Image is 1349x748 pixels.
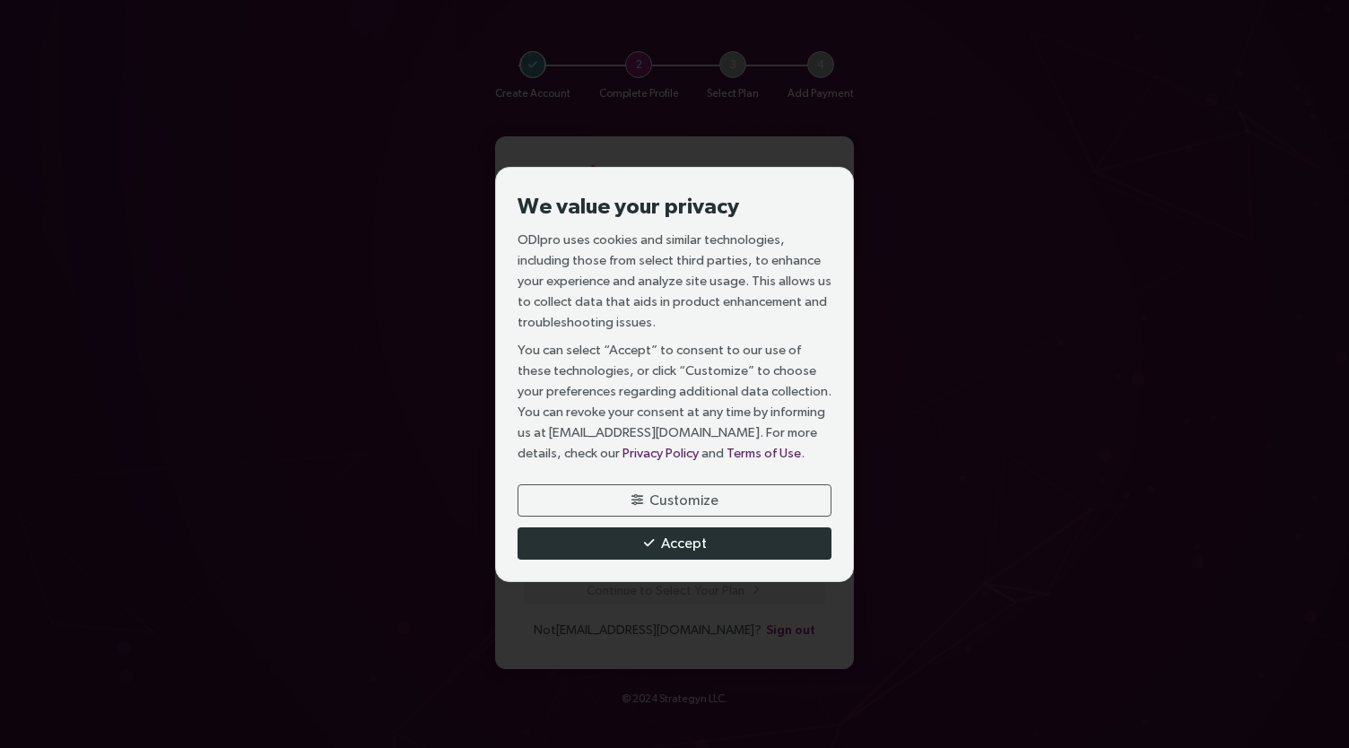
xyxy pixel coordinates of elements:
[518,189,831,222] h3: We value your privacy
[518,229,831,332] p: ODIpro uses cookies and similar technologies, including those from select third parties, to enhan...
[622,445,699,460] a: Privacy Policy
[649,489,718,511] span: Customize
[518,484,831,517] button: Customize
[518,339,831,463] p: You can select “Accept” to consent to our use of these technologies, or click “Customize” to choo...
[661,532,707,554] span: Accept
[518,527,831,560] button: Accept
[727,445,801,460] a: Terms of Use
